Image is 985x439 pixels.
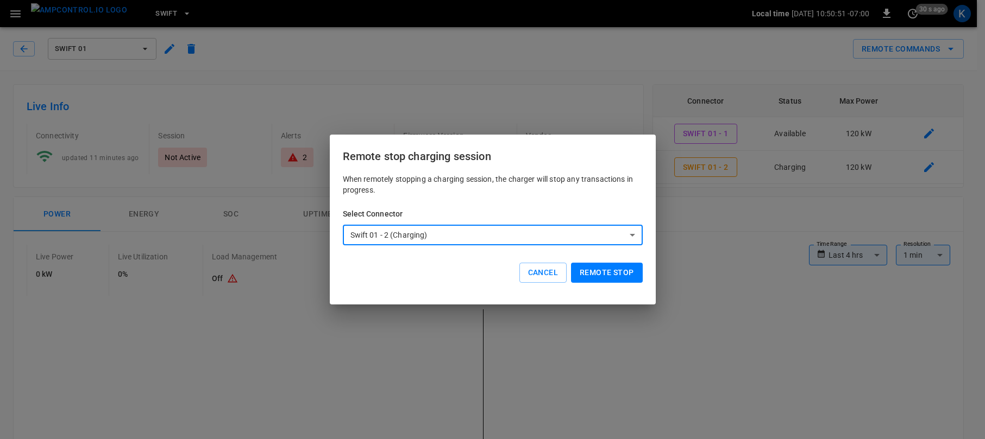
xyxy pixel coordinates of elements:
p: When remotely stopping a charging session, the charger will stop any transactions in progress. [343,174,643,195]
h6: Remote stop charging session [343,148,643,165]
button: Cancel [519,263,567,283]
button: Remote stop [571,263,642,283]
h6: Select Connector [343,208,643,220]
div: Swift 01 - 2 (Charging) [343,225,643,245]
